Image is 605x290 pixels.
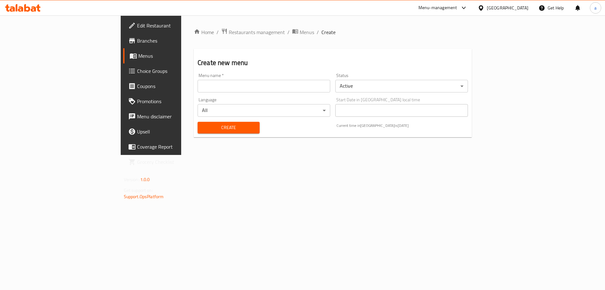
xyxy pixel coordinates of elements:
li: / [317,28,319,36]
a: Choice Groups [123,63,222,79]
span: Promotions [137,98,217,105]
span: Menu disclaimer [137,113,217,120]
a: Branches [123,33,222,48]
a: Promotions [123,94,222,109]
span: Get support on: [124,186,153,194]
a: Coupons [123,79,222,94]
h2: Create new menu [198,58,468,68]
input: Please enter Menu name [198,80,330,92]
a: Edit Restaurant [123,18,222,33]
a: Coverage Report [123,139,222,154]
span: 1.0.0 [140,175,150,184]
div: Active [335,80,468,92]
a: Upsell [123,124,222,139]
span: Upsell [137,128,217,135]
a: Menus [123,48,222,63]
span: Branches [137,37,217,44]
span: a [594,4,596,11]
a: Grocery Checklist [123,154,222,169]
div: [GEOGRAPHIC_DATA] [487,4,528,11]
span: Menus [300,28,314,36]
nav: breadcrumb [194,28,472,36]
a: Restaurants management [221,28,285,36]
span: Coupons [137,82,217,90]
span: Create [321,28,336,36]
a: Menu disclaimer [123,109,222,124]
span: Choice Groups [137,67,217,75]
span: Edit Restaurant [137,22,217,29]
span: Grocery Checklist [137,158,217,166]
span: Coverage Report [137,143,217,151]
a: Menus [292,28,314,36]
span: Version: [124,175,139,184]
span: Restaurants management [229,28,285,36]
div: All [198,104,330,117]
span: Create [203,124,255,132]
button: Create [198,122,260,133]
li: / [287,28,290,36]
a: Support.OpsPlatform [124,192,164,201]
p: Current time in [GEOGRAPHIC_DATA] is [DATE] [337,123,468,128]
div: Menu-management [418,4,457,12]
span: Menus [138,52,217,60]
